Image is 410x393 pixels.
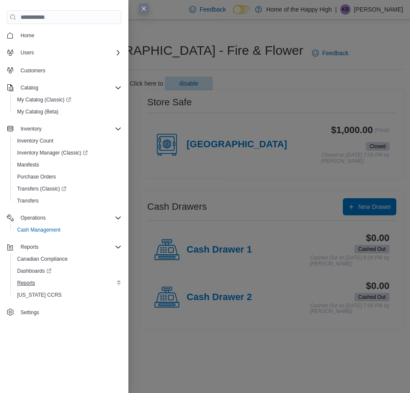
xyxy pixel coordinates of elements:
[14,225,122,235] span: Cash Management
[14,254,71,264] a: Canadian Compliance
[14,266,55,276] a: Dashboards
[21,214,46,221] span: Operations
[17,185,66,192] span: Transfers (Classic)
[17,65,122,75] span: Customers
[17,30,38,41] a: Home
[10,195,125,207] button: Transfers
[14,278,122,288] span: Reports
[10,253,125,265] button: Canadian Compliance
[14,266,122,276] span: Dashboards
[21,125,42,132] span: Inventory
[14,107,62,117] a: My Catalog (Beta)
[3,306,125,319] button: Settings
[17,30,122,41] span: Home
[14,254,122,264] span: Canadian Compliance
[17,96,71,103] span: My Catalog (Classic)
[10,265,125,277] a: Dashboards
[17,65,49,76] a: Customers
[10,106,125,118] button: My Catalog (Beta)
[21,49,34,56] span: Users
[17,161,39,168] span: Manifests
[14,95,74,105] a: My Catalog (Classic)
[14,107,122,117] span: My Catalog (Beta)
[10,94,125,106] a: My Catalog (Classic)
[17,213,49,223] button: Operations
[14,196,42,206] a: Transfers
[10,171,125,183] button: Purchase Orders
[14,160,42,170] a: Manifests
[14,196,122,206] span: Transfers
[17,173,56,180] span: Purchase Orders
[17,226,60,233] span: Cash Management
[17,268,51,274] span: Dashboards
[14,290,65,300] a: [US_STATE] CCRS
[17,124,122,134] span: Inventory
[139,3,149,14] button: Close this dialog
[17,280,35,286] span: Reports
[21,67,45,74] span: Customers
[17,137,53,144] span: Inventory Count
[14,184,70,194] a: Transfers (Classic)
[14,290,122,300] span: Washington CCRS
[21,309,39,316] span: Settings
[3,241,125,253] button: Reports
[14,172,122,182] span: Purchase Orders
[17,256,68,262] span: Canadian Compliance
[14,225,64,235] a: Cash Management
[17,213,122,223] span: Operations
[17,307,122,318] span: Settings
[14,136,122,146] span: Inventory Count
[17,197,39,204] span: Transfers
[10,147,125,159] a: Inventory Manager (Classic)
[17,83,42,93] button: Catalog
[14,172,59,182] a: Purchase Orders
[3,29,125,42] button: Home
[10,159,125,171] button: Manifests
[10,183,125,195] a: Transfers (Classic)
[17,292,62,298] span: [US_STATE] CCRS
[17,124,45,134] button: Inventory
[14,160,122,170] span: Manifests
[21,244,39,250] span: Reports
[3,47,125,59] button: Users
[3,212,125,224] button: Operations
[17,48,122,58] span: Users
[17,83,122,93] span: Catalog
[3,82,125,94] button: Catalog
[17,242,122,252] span: Reports
[17,48,37,58] button: Users
[14,184,122,194] span: Transfers (Classic)
[10,277,125,289] button: Reports
[3,123,125,135] button: Inventory
[14,136,57,146] a: Inventory Count
[21,84,38,91] span: Catalog
[10,224,125,236] button: Cash Management
[21,32,34,39] span: Home
[17,242,42,252] button: Reports
[3,64,125,76] button: Customers
[10,289,125,301] button: [US_STATE] CCRS
[17,307,42,318] a: Settings
[17,149,88,156] span: Inventory Manager (Classic)
[14,148,91,158] a: Inventory Manager (Classic)
[14,278,39,288] a: Reports
[14,95,122,105] span: My Catalog (Classic)
[10,135,125,147] button: Inventory Count
[7,26,122,320] nav: Complex example
[17,108,59,115] span: My Catalog (Beta)
[14,148,122,158] span: Inventory Manager (Classic)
